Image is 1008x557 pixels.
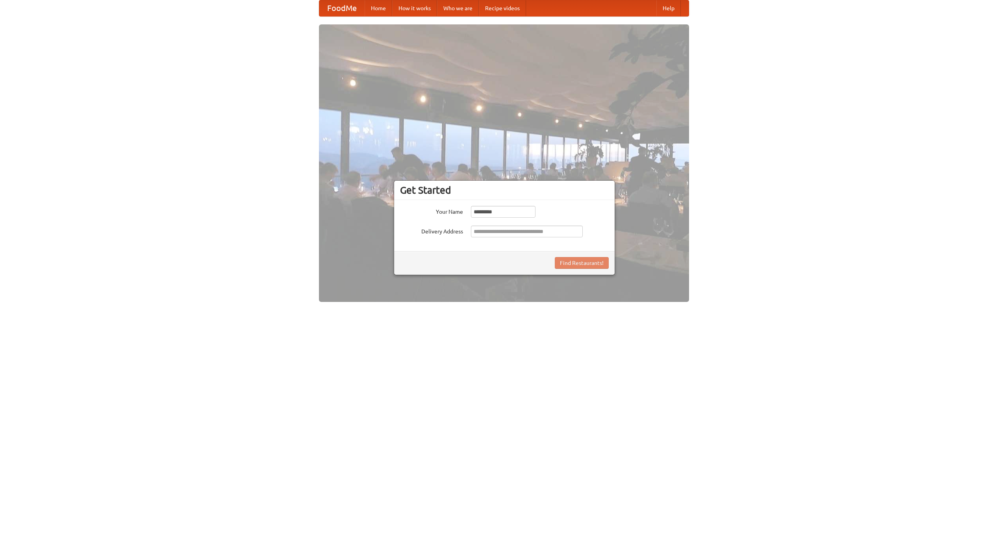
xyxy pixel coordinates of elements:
h3: Get Started [400,184,609,196]
a: FoodMe [319,0,365,16]
a: Who we are [437,0,479,16]
button: Find Restaurants! [555,257,609,269]
a: How it works [392,0,437,16]
label: Your Name [400,206,463,216]
a: Home [365,0,392,16]
a: Recipe videos [479,0,526,16]
label: Delivery Address [400,226,463,235]
a: Help [656,0,681,16]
